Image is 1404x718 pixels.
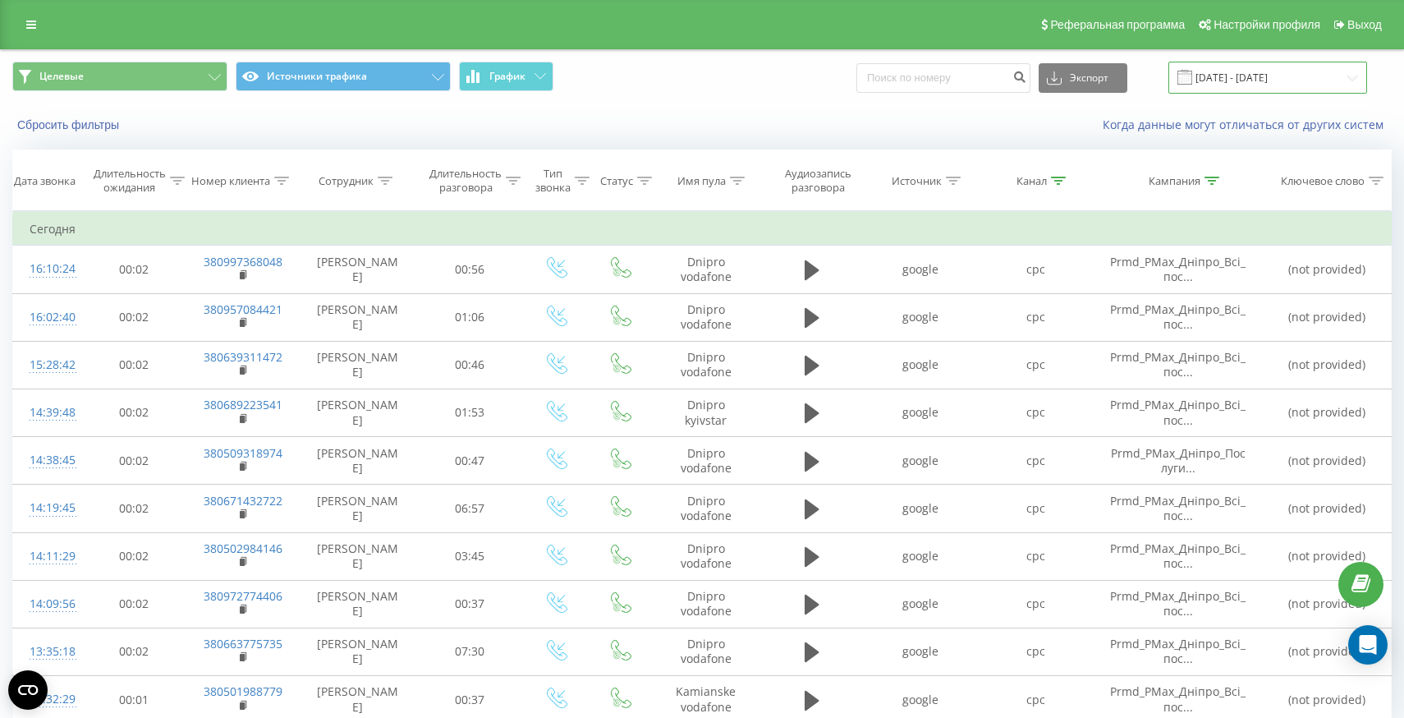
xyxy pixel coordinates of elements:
[298,532,417,580] td: [PERSON_NAME]
[204,636,282,651] a: 380663775735
[1110,397,1246,427] span: Prmd_PMax_Дніпро_Всі_пос...
[1110,541,1246,571] span: Prmd_PMax_Дніпро_Всі_пос...
[1263,389,1391,436] td: (not provided)
[1347,18,1382,31] span: Выход
[417,246,524,293] td: 00:56
[12,62,227,91] button: Целевые
[30,492,64,524] div: 14:19:45
[651,389,762,436] td: Dnipro kyivstar
[864,293,979,341] td: google
[1111,445,1246,476] span: Prmd_PMax_Дніпро_Послуги...
[864,580,979,628] td: google
[600,174,633,188] div: Статус
[13,213,1392,246] td: Сегодня
[417,341,524,389] td: 00:46
[856,63,1030,93] input: Поиск по номеру
[978,389,1093,436] td: cpc
[1214,18,1320,31] span: Настройки профиля
[80,293,187,341] td: 00:02
[651,580,762,628] td: Dnipro vodafone
[417,532,524,580] td: 03:45
[864,341,979,389] td: google
[204,493,282,509] a: 380671432722
[94,167,166,195] div: Длительность ожидания
[1263,341,1391,389] td: (not provided)
[1110,683,1246,714] span: Prmd_PMax_Дніпро_Всі_пос...
[892,174,942,188] div: Источник
[978,485,1093,532] td: cpc
[677,174,726,188] div: Имя пула
[1263,628,1391,675] td: (not provided)
[651,293,762,341] td: Dnipro vodafone
[39,70,84,83] span: Целевые
[1263,532,1391,580] td: (not provided)
[651,437,762,485] td: Dnipro vodafone
[30,541,64,573] div: 14:11:29
[204,683,282,699] a: 380501988779
[978,628,1093,675] td: cpc
[298,580,417,628] td: [PERSON_NAME]
[776,167,859,195] div: Аудиозапись разговора
[30,636,64,668] div: 13:35:18
[191,174,270,188] div: Номер клиента
[864,389,979,436] td: google
[1110,493,1246,523] span: Prmd_PMax_Дніпро_Всі_пос...
[651,532,762,580] td: Dnipro vodafone
[978,532,1093,580] td: cpc
[1149,174,1200,188] div: Кампания
[1263,293,1391,341] td: (not provided)
[978,341,1093,389] td: cpc
[417,485,524,532] td: 06:57
[204,541,282,556] a: 380502984146
[1263,437,1391,485] td: (not provided)
[978,246,1093,293] td: cpc
[8,670,48,710] button: Open CMP widget
[204,397,282,412] a: 380689223541
[298,389,417,436] td: [PERSON_NAME]
[651,628,762,675] td: Dnipro vodafone
[80,246,187,293] td: 00:02
[1348,625,1388,665] div: Open Intercom Messenger
[1110,636,1246,666] span: Prmd_PMax_Дніпро_Всі_пос...
[864,532,979,580] td: google
[864,628,979,675] td: google
[204,445,282,461] a: 380509318974
[204,588,282,604] a: 380972774406
[1110,254,1246,284] span: Prmd_PMax_Дніпро_Всі_пос...
[978,437,1093,485] td: cpc
[12,117,127,132] button: Сбросить фильтры
[417,628,524,675] td: 07:30
[978,293,1093,341] td: cpc
[1263,580,1391,628] td: (not provided)
[864,485,979,532] td: google
[1050,18,1185,31] span: Реферальная программа
[864,437,979,485] td: google
[978,580,1093,628] td: cpc
[417,293,524,341] td: 01:06
[535,167,571,195] div: Тип звонка
[80,437,187,485] td: 00:02
[1103,117,1392,132] a: Когда данные могут отличаться от других систем
[298,246,417,293] td: [PERSON_NAME]
[204,349,282,365] a: 380639311472
[298,293,417,341] td: [PERSON_NAME]
[30,444,64,476] div: 14:38:45
[864,246,979,293] td: google
[298,628,417,675] td: [PERSON_NAME]
[417,580,524,628] td: 00:37
[489,71,525,82] span: График
[298,485,417,532] td: [PERSON_NAME]
[204,254,282,269] a: 380997368048
[1281,174,1365,188] div: Ключевое слово
[30,301,64,334] div: 16:02:40
[30,349,64,381] div: 15:28:42
[30,588,64,620] div: 14:09:56
[417,437,524,485] td: 00:47
[651,246,762,293] td: Dnipro vodafone
[429,167,502,195] div: Длительность разговора
[1110,588,1246,619] span: Prmd_PMax_Дніпро_Всі_пос...
[1039,63,1127,93] button: Экспорт
[80,341,187,389] td: 00:02
[80,532,187,580] td: 00:02
[80,389,187,436] td: 00:02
